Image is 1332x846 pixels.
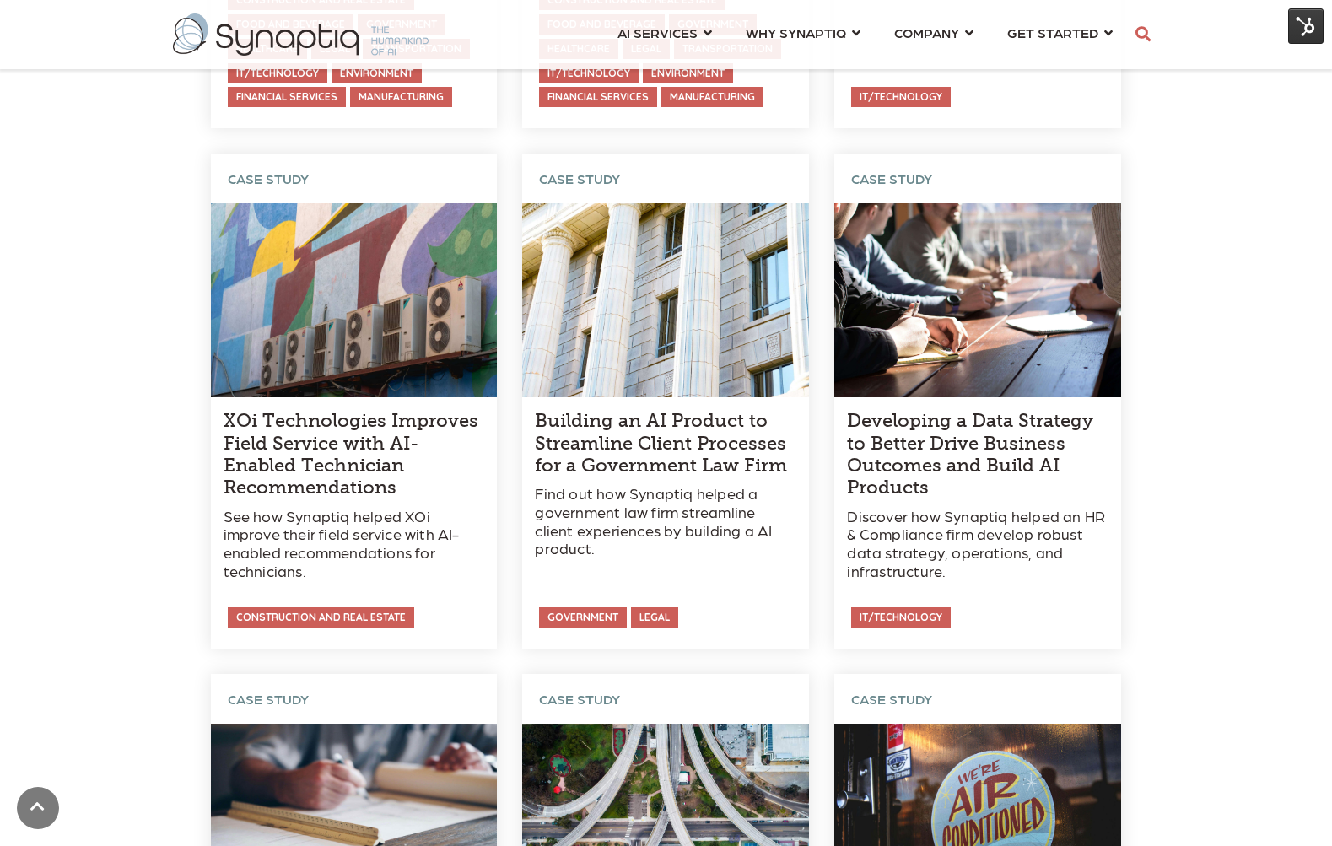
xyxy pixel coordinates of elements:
[173,13,429,56] img: synaptiq logo-2
[617,21,698,44] span: AI SERVICES
[601,4,1130,65] nav: menu
[1007,21,1098,44] span: GET STARTED
[894,21,959,44] span: COMPANY
[617,17,712,48] a: AI SERVICES
[1288,8,1324,44] img: HubSpot Tools Menu Toggle
[894,17,973,48] a: COMPANY
[1007,17,1113,48] a: GET STARTED
[746,17,860,48] a: WHY SYNAPTIQ
[746,21,846,44] span: WHY SYNAPTIQ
